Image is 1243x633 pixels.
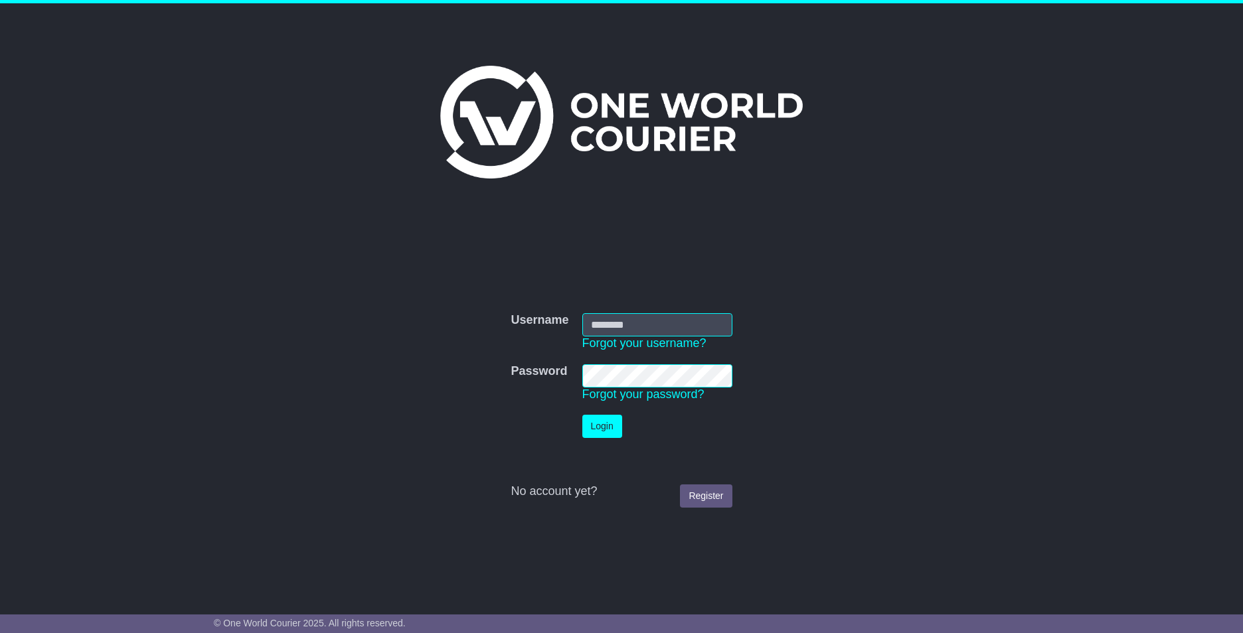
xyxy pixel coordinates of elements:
a: Register [680,484,732,508]
label: Password [511,364,567,379]
a: Forgot your password? [582,387,704,401]
a: Forgot your username? [582,336,706,350]
div: No account yet? [511,484,732,499]
button: Login [582,415,622,438]
img: One World [440,66,803,178]
span: © One World Courier 2025. All rights reserved. [214,618,406,628]
label: Username [511,313,568,328]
